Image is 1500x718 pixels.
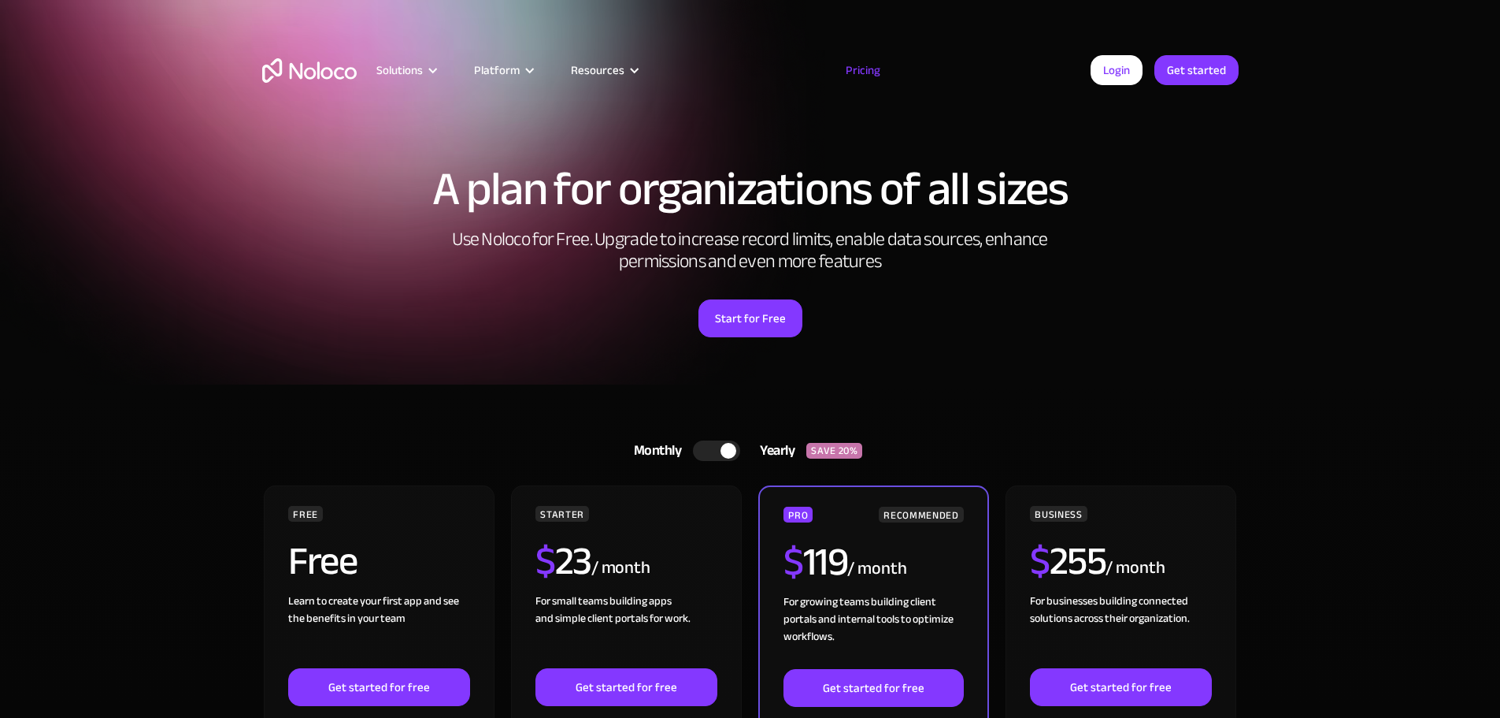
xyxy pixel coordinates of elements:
[262,166,1239,213] h1: A plan for organizations of all sizes
[783,669,963,707] a: Get started for free
[1030,593,1211,668] div: For businesses building connected solutions across their organization. ‍
[262,58,357,83] a: home
[288,506,323,522] div: FREE
[288,668,469,706] a: Get started for free
[357,60,454,80] div: Solutions
[1030,506,1087,522] div: BUSINESS
[847,556,906,582] div: / month
[1030,541,1106,581] h2: 255
[1091,55,1143,85] a: Login
[1030,524,1050,598] span: $
[1030,668,1211,706] a: Get started for free
[535,593,717,668] div: For small teams building apps and simple client portals for work. ‍
[535,541,591,581] h2: 23
[783,507,813,523] div: PRO
[571,60,624,80] div: Resources
[551,60,656,80] div: Resources
[376,60,423,80] div: Solutions
[740,439,806,463] div: Yearly
[535,668,717,706] a: Get started for free
[783,542,847,582] h2: 119
[1106,556,1165,581] div: / month
[535,506,588,522] div: STARTER
[535,524,555,598] span: $
[783,525,803,599] span: $
[806,443,862,459] div: SAVE 20%
[288,541,357,581] h2: Free
[591,556,650,581] div: / month
[454,60,551,80] div: Platform
[879,507,963,523] div: RECOMMENDED
[698,299,802,337] a: Start for Free
[1154,55,1239,85] a: Get started
[614,439,694,463] div: Monthly
[288,593,469,668] div: Learn to create your first app and see the benefits in your team ‍
[826,60,900,80] a: Pricing
[435,229,1065,273] h2: Use Noloco for Free. Upgrade to increase record limits, enable data sources, enhance permissions ...
[783,593,963,669] div: For growing teams building client portals and internal tools to optimize workflows.
[474,60,520,80] div: Platform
